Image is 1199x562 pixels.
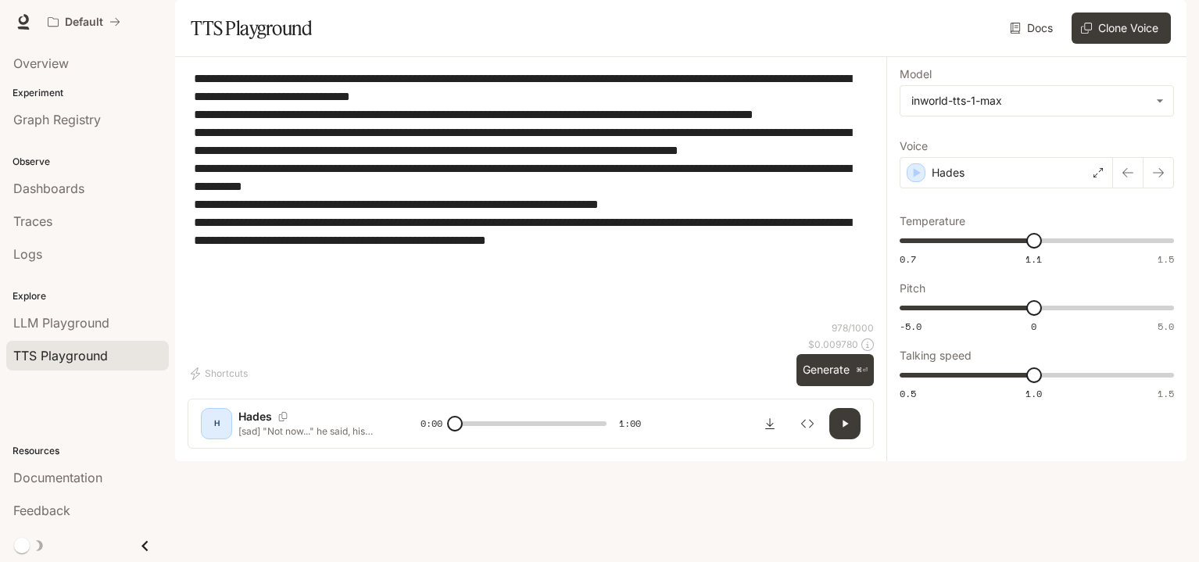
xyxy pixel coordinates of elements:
span: 0.7 [900,252,916,266]
button: Download audio [754,408,786,439]
p: [sad] "Not now..." he said, his voice thick with emotion. [fearful] "What's wrong?" [PERSON_NAME]... [238,424,383,438]
span: 0:00 [421,416,442,431]
button: All workspaces [41,6,127,38]
button: Clone Voice [1072,13,1171,44]
div: inworld-tts-1-max [900,86,1173,116]
button: Generate⌘⏎ [796,354,874,386]
p: Voice [900,141,928,152]
div: H [204,411,229,436]
span: 0.5 [900,387,916,400]
p: Pitch [900,283,925,294]
span: 1:00 [619,416,641,431]
span: 1.0 [1025,387,1042,400]
p: Model [900,69,932,80]
p: Hades [932,165,965,181]
span: 1.5 [1158,387,1174,400]
span: 1.1 [1025,252,1042,266]
p: Talking speed [900,350,972,361]
p: Default [65,16,103,29]
span: 5.0 [1158,320,1174,333]
span: 1.5 [1158,252,1174,266]
p: Hades [238,409,272,424]
p: Temperature [900,216,965,227]
a: Docs [1007,13,1059,44]
p: ⌘⏎ [856,366,868,375]
button: Shortcuts [188,361,254,386]
span: 0 [1031,320,1036,333]
div: inworld-tts-1-max [911,93,1148,109]
button: Inspect [792,408,823,439]
button: Copy Voice ID [272,412,294,421]
span: -5.0 [900,320,922,333]
h1: TTS Playground [191,13,312,44]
